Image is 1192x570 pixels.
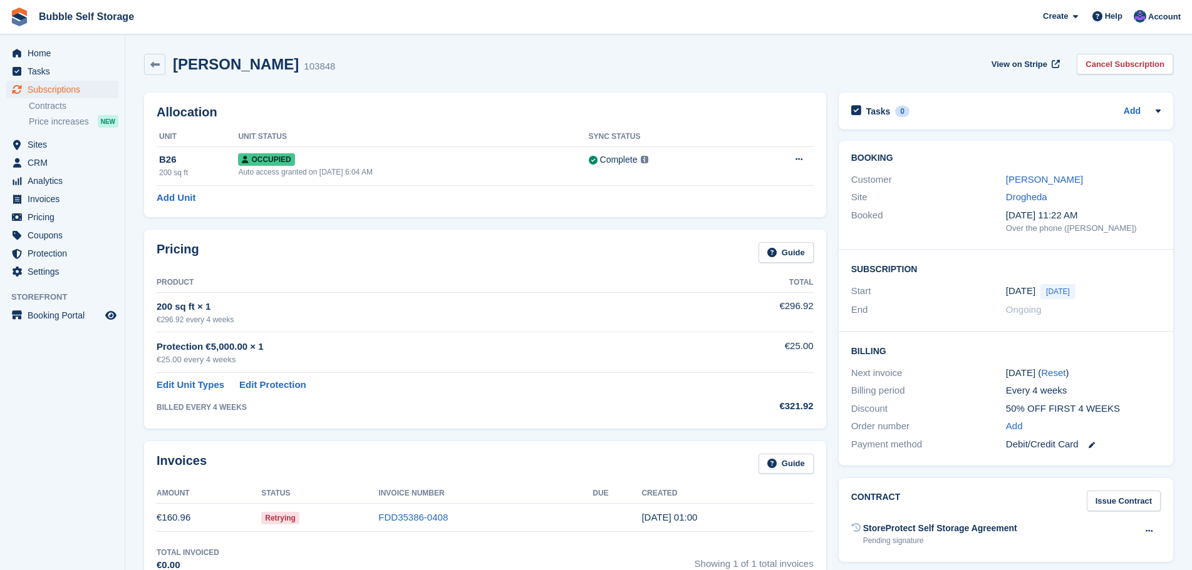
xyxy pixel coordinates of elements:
[1105,10,1122,23] span: Help
[692,332,814,373] td: €25.00
[103,308,118,323] a: Preview store
[6,63,118,80] a: menu
[29,116,89,128] span: Price increases
[238,127,588,147] th: Unit Status
[851,344,1161,357] h2: Billing
[157,454,207,474] h2: Invoices
[851,384,1006,398] div: Billing period
[851,262,1161,275] h2: Subscription
[6,154,118,171] a: menu
[157,314,692,325] div: €296.92 every 4 weeks
[28,263,103,280] span: Settings
[851,419,1006,434] div: Order number
[1087,491,1161,511] a: Issue Contract
[1006,437,1161,452] div: Debit/Credit Card
[157,340,692,354] div: Protection €5,000.00 × 1
[1006,419,1023,434] a: Add
[28,245,103,262] span: Protection
[6,136,118,153] a: menu
[6,245,118,262] a: menu
[641,156,648,163] img: icon-info-grey-7440780725fd019a000dd9b08b2336e03edf1995a4989e88bcd33f0948082b44.svg
[863,522,1017,535] div: StoreProtect Self Storage Agreement
[6,190,118,208] a: menu
[593,484,641,504] th: Due
[29,115,118,128] a: Price increases NEW
[28,226,103,244] span: Coupons
[600,153,638,166] div: Complete
[157,300,692,314] div: 200 sq ft × 1
[157,378,224,392] a: Edit Unit Types
[692,399,814,414] div: €321.92
[851,153,1161,163] h2: Booking
[28,136,103,153] span: Sites
[1124,104,1141,119] a: Add
[173,56,299,73] h2: [PERSON_NAME]
[157,354,692,366] div: €25.00 every 4 weeks
[238,166,588,178] div: Auto access granted on [DATE] 6:04 AM
[1006,174,1083,185] a: [PERSON_NAME]
[28,81,103,98] span: Subscriptions
[1006,222,1161,235] div: Over the phone ([PERSON_NAME])
[1006,384,1161,398] div: Every 4 weeks
[304,59,335,74] div: 103848
[851,491,901,511] h2: Contract
[1006,402,1161,416] div: 50% OFF FIRST 4 WEEKS
[261,484,378,504] th: Status
[378,512,448,522] a: FDD35386-0408
[159,153,238,167] div: B26
[1006,208,1161,223] div: [DATE] 11:22 AM
[1006,304,1042,315] span: Ongoing
[378,484,593,504] th: Invoice Number
[29,100,118,112] a: Contracts
[895,106,910,117] div: 0
[11,291,125,303] span: Storefront
[238,153,294,166] span: Occupied
[851,190,1006,205] div: Site
[851,366,1006,380] div: Next invoice
[1148,11,1181,23] span: Account
[239,378,306,392] a: Edit Protection
[992,58,1047,71] span: View on Stripe
[6,307,118,324] a: menu
[261,512,299,524] span: Retrying
[1043,10,1068,23] span: Create
[28,190,103,208] span: Invoices
[589,127,745,147] th: Sync Status
[6,172,118,190] a: menu
[851,208,1006,235] div: Booked
[1041,367,1065,378] a: Reset
[987,54,1062,74] a: View on Stripe
[1006,284,1035,298] time: 2025-09-01 00:00:00 UTC
[28,154,103,171] span: CRM
[28,172,103,190] span: Analytics
[866,106,891,117] h2: Tasks
[851,173,1006,187] div: Customer
[6,44,118,62] a: menu
[1134,10,1146,23] img: Stuart Jackson
[157,273,692,293] th: Product
[692,273,814,293] th: Total
[851,303,1006,317] div: End
[157,547,219,558] div: Total Invoiced
[851,284,1006,299] div: Start
[6,226,118,244] a: menu
[157,484,261,504] th: Amount
[851,437,1006,452] div: Payment method
[157,402,692,413] div: BILLED EVERY 4 WEEKS
[28,44,103,62] span: Home
[641,484,813,504] th: Created
[759,242,814,263] a: Guide
[851,402,1006,416] div: Discount
[6,263,118,280] a: menu
[1040,284,1075,299] span: [DATE]
[10,8,29,26] img: stora-icon-8386f47178a22dfd0bd8f6a31ec36ba5ce8667c1dd55bd0f319d3a0aa187defe.svg
[157,191,195,205] a: Add Unit
[34,6,139,27] a: Bubble Self Storage
[157,105,814,120] h2: Allocation
[1006,366,1161,380] div: [DATE] ( )
[641,512,697,522] time: 2025-09-01 00:00:37 UTC
[759,454,814,474] a: Guide
[157,504,261,532] td: €160.96
[157,242,199,263] h2: Pricing
[28,63,103,80] span: Tasks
